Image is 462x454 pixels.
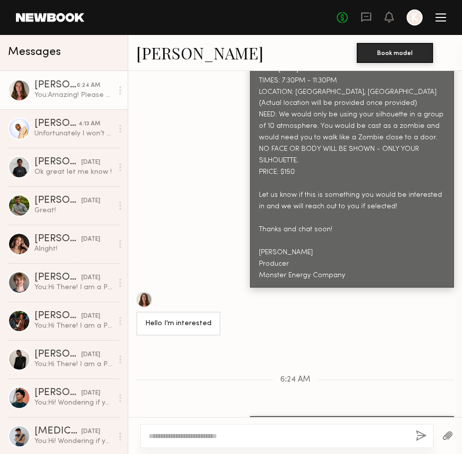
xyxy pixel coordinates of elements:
button: Book model [357,43,433,63]
div: [DATE] [81,389,100,398]
a: K [407,9,423,25]
div: You: Hi There! I am a Producer for Monster Energy and we are looking for some talent for an upcom... [34,283,113,292]
div: [MEDICAL_DATA][PERSON_NAME] [34,427,81,437]
div: [DATE] [81,196,100,206]
div: You: Hi! Wondering if you saw my above message. We would love to have you! [34,398,113,408]
div: [DATE] [81,158,100,167]
div: [DATE] [81,350,100,360]
div: Great! [34,206,113,215]
span: 6:24 AM [280,376,310,384]
div: [PERSON_NAME] [34,119,78,129]
div: [PERSON_NAME] [34,311,81,321]
div: You: Hi! Wondering if you saw my above message. We would love to have you! [34,437,113,446]
div: [PERSON_NAME] [34,80,77,90]
div: Alright! [34,244,113,254]
div: [PERSON_NAME] [34,234,81,244]
a: [PERSON_NAME] [136,42,263,63]
div: [PERSON_NAME] [34,350,81,360]
div: You: Hi There! I am a Producer for Monster Energy and we are looking for some talent for an upcom... [34,321,113,331]
div: [PERSON_NAME] [34,388,81,398]
div: Hello I’m interested [145,318,212,330]
div: You: Hi There! I am a Producer for Monster Energy and we are looking for some talent for an upcom... [34,360,113,369]
div: [DATE] [81,273,100,283]
div: [DATE] [81,427,100,437]
div: 6:24 AM [77,81,100,90]
div: [DATE] [81,235,100,244]
div: Ok great let me know ! [34,167,113,177]
div: [DATE] [81,312,100,321]
div: Unfortunately I won’t make it [34,129,113,138]
div: [PERSON_NAME] [34,273,81,283]
div: [PERSON_NAME] [34,157,81,167]
a: Book model [357,48,433,56]
div: You: Amazing! Please put a hold on and we will get back to you with more information. [34,90,113,100]
span: Messages [8,46,61,58]
div: 4:13 AM [78,119,100,129]
div: [PERSON_NAME] [34,196,81,206]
